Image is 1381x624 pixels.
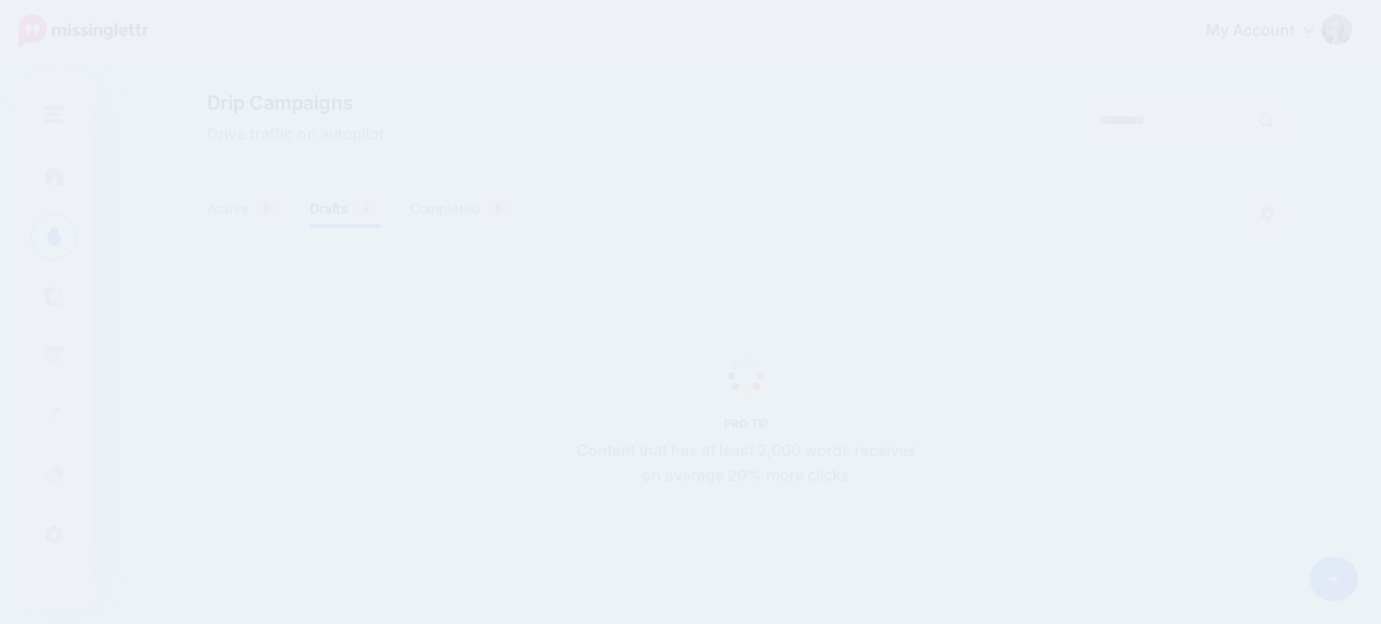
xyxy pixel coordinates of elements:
span: Drip Campaigns [207,93,384,112]
span: 0 [253,199,280,217]
h5: PRO TIP [566,416,927,431]
a: Drafts2 [310,197,381,220]
span: 6 [485,199,512,217]
a: Completed6 [410,197,513,220]
p: Content that has at least 2,000 words receives on average 20% more clicks [566,438,927,488]
a: My Account [1187,8,1352,55]
img: menu.png [44,106,64,123]
span: 2 [353,199,380,217]
img: settings-grey.png [1260,206,1275,221]
a: Active0 [207,197,281,220]
img: search-grey-6.png [1259,113,1273,128]
span: Drive traffic on autopilot [207,122,384,147]
img: Missinglettr [18,14,148,47]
